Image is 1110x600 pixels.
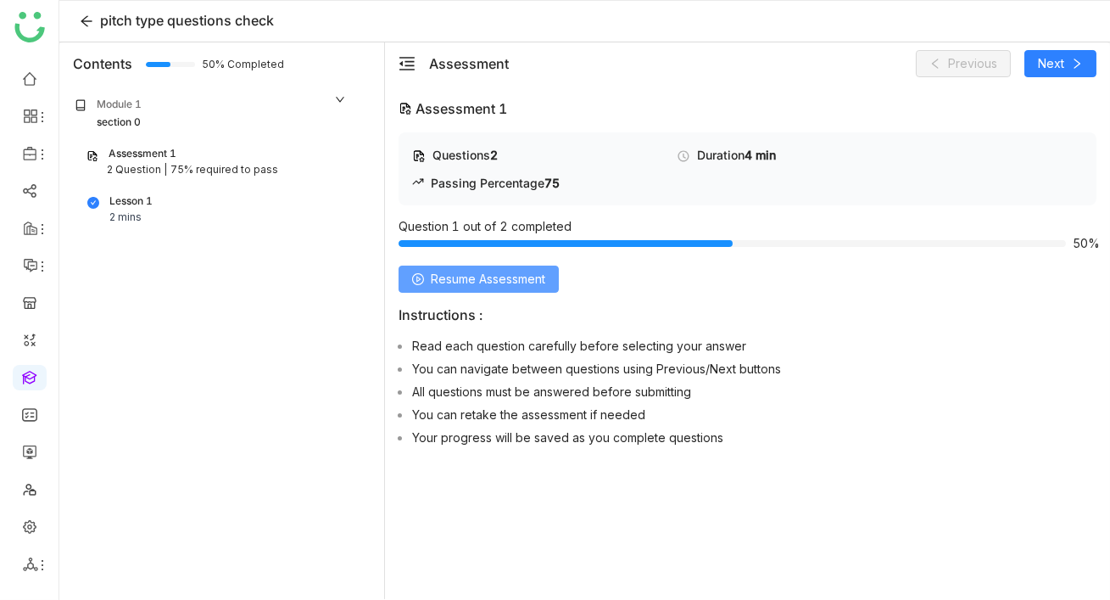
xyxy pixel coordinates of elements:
li: All questions must be answered before submitting [412,383,1096,399]
span: 4 min [745,148,776,162]
span: 2 [490,148,498,162]
button: Resume Assessment [399,266,559,293]
li: Read each question carefully before selecting your answer [412,337,1096,353]
span: Passing Percentage [431,176,544,190]
div: Lesson 1 [109,193,153,210]
img: logo [14,12,45,42]
div: Assessment [429,53,509,74]
div: 2 mins [109,210,142,226]
button: Previous [916,50,1011,77]
span: menu-fold [399,55,416,72]
div: Module 1section 0 [63,85,359,143]
button: menu-fold [399,55,416,73]
li: Your progress will be saved as you complete questions [412,429,1096,445]
div: Assessment 1 [399,98,1096,119]
div: Assessment 1 [109,146,176,162]
div: 75% required to pass [170,162,278,178]
div: Question 1 out of 2 completed [399,219,1096,252]
span: 75 [544,176,560,190]
button: Next [1024,50,1096,77]
img: type [399,102,412,115]
span: 50% Completed [202,59,222,70]
li: You can retake the assessment if needed [412,406,1096,422]
span: 50% [1073,238,1096,250]
span: Duration [697,148,745,162]
img: type [412,149,426,163]
div: Contents [73,53,132,74]
li: You can navigate between questions using Previous/Next buttons [412,360,1096,376]
span: Questions [432,148,490,162]
span: pitch type questions check [100,12,274,29]
span: Next [1038,54,1064,73]
div: section 0 [97,115,141,131]
div: 2 Question | [107,162,167,178]
img: assessment.svg [86,150,98,162]
span: Resume Assessment [431,270,545,289]
p: Instructions : [399,306,1096,323]
img: type [677,149,690,163]
div: Module 1 [97,97,142,113]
